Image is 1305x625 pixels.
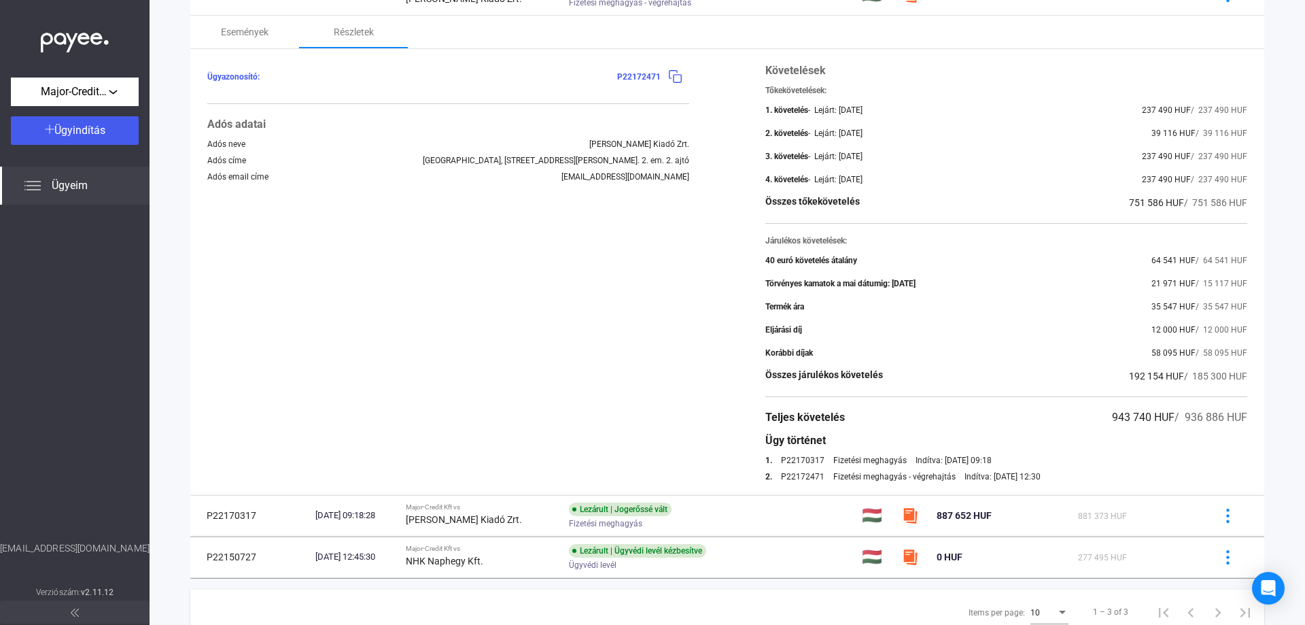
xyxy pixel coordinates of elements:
[190,537,310,577] td: P22150727
[668,69,682,84] img: copy-blue
[833,472,956,482] div: Fizetési meghagyás - végrehajtás
[765,63,1247,79] div: Követelések
[11,78,139,106] button: Major-Credit Kft
[902,507,918,524] img: szamlazzhu-mini
[569,516,642,532] span: Fizetési meghagyás
[765,175,808,184] div: 4. követelés
[808,129,863,138] div: - Lejárt: [DATE]
[1151,279,1196,288] span: 21 971 HUF
[589,139,689,149] div: [PERSON_NAME] Kiadó Zrt.
[569,503,672,516] div: Lezárult | Jogerőssé vált
[1151,348,1196,358] span: 58 095 HUF
[24,178,41,194] img: list.svg
[1151,256,1196,265] span: 64 541 HUF
[1213,543,1242,571] button: more-blue
[661,63,689,91] button: copy-blue
[1151,302,1196,311] span: 35 547 HUF
[81,588,114,597] strong: v2.11.12
[1184,197,1247,208] span: / 751 586 HUF
[190,495,310,536] td: P22170317
[1221,509,1235,523] img: more-blue
[207,156,246,165] div: Adós címe
[52,178,88,194] span: Ügyeim
[1093,604,1128,620] div: 1 – 3 of 3
[1112,411,1174,424] span: 943 740 HUF
[406,514,522,525] strong: [PERSON_NAME] Kiadó Zrt.
[1191,105,1247,115] span: / 237 490 HUF
[1196,129,1247,138] span: / 39 116 HUF
[765,279,916,288] div: Törvényes kamatok a mai dátumig: [DATE]
[808,105,863,115] div: - Lejárt: [DATE]
[765,472,772,482] div: 2.
[765,325,802,335] div: Eljárási díj
[765,195,860,211] div: Összes tőkekövetelés
[207,116,689,133] div: Adós adatai
[423,156,689,165] div: [GEOGRAPHIC_DATA], [STREET_ADDRESS][PERSON_NAME]. 2. em. 2. ajtó
[765,348,813,358] div: Korábbi díjak
[937,510,992,521] span: 887 652 HUF
[315,550,396,564] div: [DATE] 12:45:30
[1196,256,1247,265] span: / 64 541 HUF
[1196,348,1247,358] span: / 58 095 HUF
[45,124,54,134] img: plus-white.svg
[856,537,897,577] td: 🇭🇺
[41,25,109,53] img: white-payee-white-dot.svg
[54,124,105,137] span: Ügyindítás
[765,456,772,465] div: 1.
[765,236,1247,246] div: Járulékos követelések:
[765,433,1247,449] div: Ügy történet
[1129,371,1184,382] span: 192 154 HUF
[1196,302,1247,311] span: / 35 547 HUF
[833,456,907,465] div: Fizetési meghagyás
[1196,325,1247,335] span: / 12 000 HUF
[1151,325,1196,335] span: 12 000 HUF
[71,609,79,617] img: arrow-double-left-grey.svg
[1142,105,1191,115] span: 237 490 HUF
[1196,279,1247,288] span: / 15 117 HUF
[1078,511,1127,521] span: 881 373 HUF
[406,503,558,511] div: Major-Credit Kft vs
[781,456,824,465] a: P22170317
[1030,604,1068,620] mat-select: Items per page:
[765,152,808,161] div: 3. követelés
[1142,152,1191,161] span: 237 490 HUF
[902,549,918,565] img: szamlazzhu-mini
[334,24,374,40] div: Részletek
[765,86,1247,95] div: Tőkekövetelések:
[207,172,268,182] div: Adós email címe
[569,544,706,558] div: Lezárult | Ügyvédi levél kézbesítve
[315,509,396,522] div: [DATE] 09:18:28
[1191,175,1247,184] span: / 237 490 HUF
[11,116,139,145] button: Ügyindítás
[207,139,245,149] div: Adós neve
[569,557,616,573] span: Ügyvédi levél
[406,545,558,553] div: Major-Credit Kft vs
[856,495,897,536] td: 🇭🇺
[406,556,483,567] strong: NHK Naphegy Kft.
[937,552,962,562] span: 0 HUF
[916,456,992,465] div: Indítva: [DATE] 09:18
[1221,550,1235,564] img: more-blue
[969,605,1025,621] div: Items per page:
[765,409,845,426] div: Teljes követelés
[41,84,109,100] span: Major-Credit Kft
[1174,411,1247,424] span: / 936 886 HUF
[1184,371,1247,382] span: / 185 300 HUF
[1191,152,1247,161] span: / 237 490 HUF
[1151,129,1196,138] span: 39 116 HUF
[765,129,808,138] div: 2. követelés
[1213,501,1242,530] button: more-blue
[765,368,883,384] div: Összes járulékos követelés
[964,472,1041,482] div: Indítva: [DATE] 12:30
[207,72,260,82] span: Ügyazonosító:
[1142,175,1191,184] span: 237 490 HUF
[765,256,857,265] div: 40 euró követelés átalány
[781,472,824,482] a: P22172471
[1078,553,1127,562] span: 277 495 HUF
[1129,197,1184,208] span: 751 586 HUF
[221,24,268,40] div: Események
[617,72,661,82] span: P22172471
[1030,608,1040,618] span: 10
[808,175,863,184] div: - Lejárt: [DATE]
[765,105,808,115] div: 1. követelés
